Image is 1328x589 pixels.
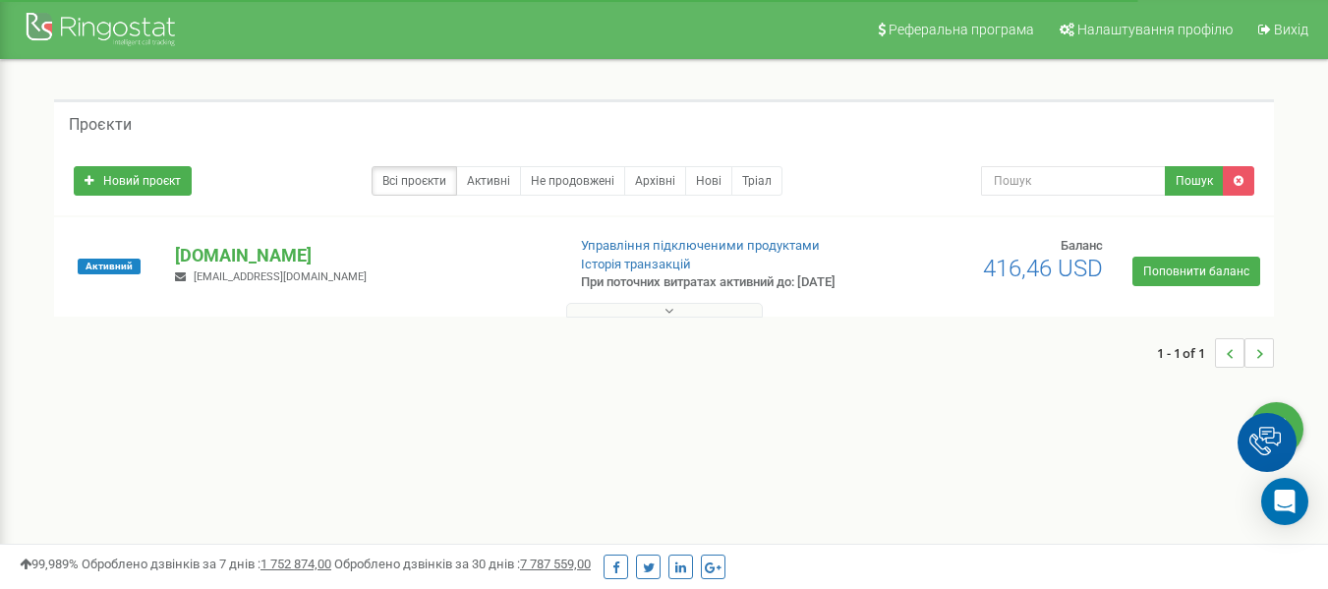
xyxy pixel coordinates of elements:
a: Всі проєкти [372,166,457,196]
a: Управління підключеними продуктами [581,238,820,253]
button: Пошук [1165,166,1224,196]
u: 1 752 874,00 [260,557,331,571]
span: 99,989% [20,557,79,571]
a: Новий проєкт [74,166,192,196]
a: Нові [685,166,732,196]
span: Вихід [1274,22,1308,37]
h5: Проєкти [69,116,132,134]
a: Історія транзакцій [581,257,691,271]
a: Активні [456,166,521,196]
span: 416,46 USD [983,255,1103,282]
a: Архівні [624,166,686,196]
span: Баланс [1061,238,1103,253]
span: Оброблено дзвінків за 30 днів : [334,557,591,571]
p: [DOMAIN_NAME] [175,243,549,268]
u: 7 787 559,00 [520,557,591,571]
a: Поповнити баланс [1132,257,1260,286]
a: Тріал [731,166,782,196]
input: Пошук [981,166,1166,196]
span: Оброблено дзвінків за 7 днів : [82,557,331,571]
span: [EMAIL_ADDRESS][DOMAIN_NAME] [194,270,367,283]
p: При поточних витратах активний до: [DATE] [581,273,854,292]
nav: ... [1157,319,1274,387]
span: Активний [78,259,141,274]
div: Open Intercom Messenger [1261,478,1308,525]
span: 1 - 1 of 1 [1157,338,1215,368]
a: Не продовжені [520,166,625,196]
span: Реферальна програма [889,22,1034,37]
span: Налаштування профілю [1077,22,1233,37]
